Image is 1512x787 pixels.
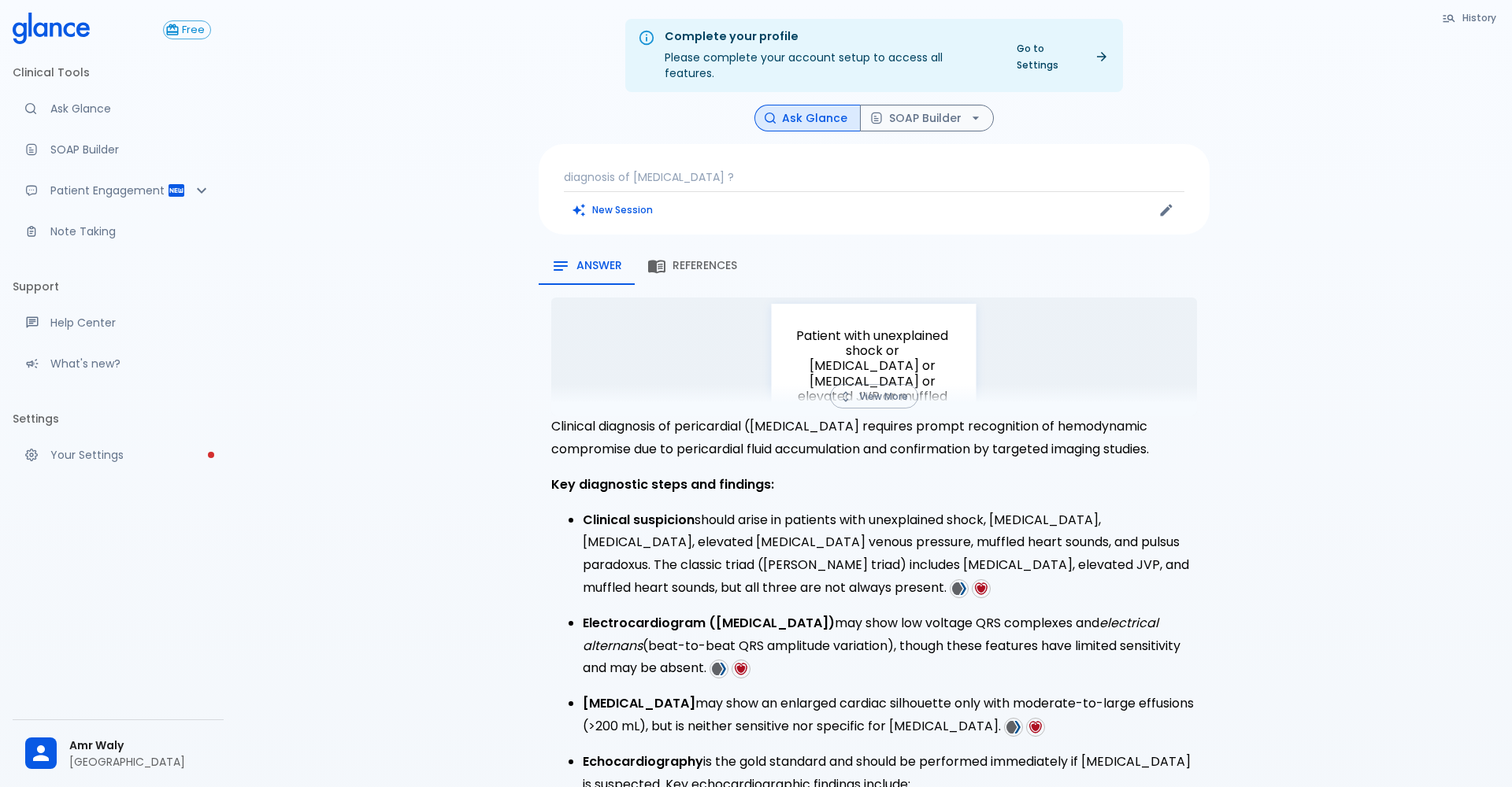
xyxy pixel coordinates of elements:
div: Please complete your account setup to access all features. [665,24,995,87]
p: may show low voltage QRS complexes and (beat-to-beat QRS amplitude variation), though these featu... [583,612,1197,680]
li: Clinical Tools [13,54,224,91]
span: Free [176,24,210,36]
strong: [MEDICAL_DATA] [583,694,695,712]
img: favicons [952,582,966,596]
button: SOAP Builder [860,105,994,132]
p: Note Taking [50,224,211,239]
button: View More [830,384,918,408]
p: [GEOGRAPHIC_DATA] [69,754,211,770]
div: Amr Waly[GEOGRAPHIC_DATA] [13,726,224,781]
p: should arise in patients with unexplained shock, [MEDICAL_DATA], [MEDICAL_DATA], elevated [MEDICA... [583,509,1197,600]
button: Clears all inputs and results. [564,198,662,221]
span: Answer [576,259,622,273]
button: Ask Glance [754,105,861,132]
img: favicons [734,662,748,676]
a: Moramiz: Find ICD10AM codes instantly [13,91,224,126]
div: Complete your profile [665,28,995,46]
p: diagnosis of [MEDICAL_DATA] ? [564,169,1184,185]
img: favicons [712,662,726,676]
p: What's new? [50,356,211,371]
div: Recent updates and feature releases [13,346,224,381]
strong: Echocardiography [583,752,703,770]
span: References [673,259,737,273]
a: Get help from our support team [13,305,224,340]
button: Free [163,20,211,39]
li: Support [13,268,224,305]
a: Advanced note-taking [13,214,224,249]
img: favicons [1006,720,1021,734]
em: electrical alternans [583,614,1158,655]
p: Patient Engagement [50,183,167,198]
p: Clinical diagnosis of pericardial ([MEDICAL_DATA] requires prompt recognition of hemodynamic comp... [551,416,1197,461]
button: History [1434,6,1506,29]
span: Amr Waly [69,737,211,754]
strong: Electrocardiogram ([MEDICAL_DATA]) [583,614,835,632]
img: favicons [1028,720,1043,734]
a: Please complete account setup [13,438,224,472]
a: Go to Settings [1007,37,1117,76]
strong: Key diagnostic steps and findings: [551,475,774,493]
p: Patient with unexplained shock or [MEDICAL_DATA] or [MEDICAL_DATA] or elevated JVP or muffled hea... [795,328,953,434]
a: Docugen: Compose a clinical documentation in seconds [13,132,224,167]
p: Ask Glance [50,101,211,116]
p: Help Center [50,315,211,331]
p: SOAP Builder [50,142,211,157]
button: Edit [1154,198,1178,222]
div: Patient Reports & Referrals [13,173,224,208]
p: Your Settings [50,447,211,463]
img: favicons [974,582,988,596]
p: may show an enlarged cardiac silhouette only with moderate-to-large effusions (>200 mL), but is n... [583,693,1197,738]
strong: Clinical suspicion [583,511,695,529]
li: Settings [13,400,224,438]
a: Click to view or change your subscription [163,20,224,39]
